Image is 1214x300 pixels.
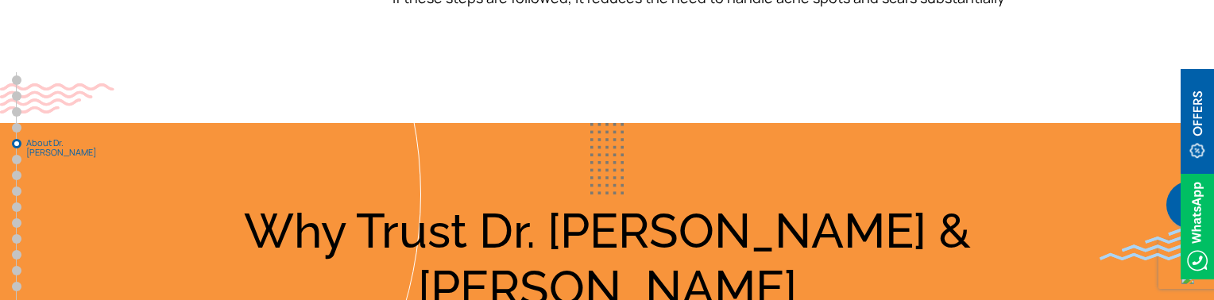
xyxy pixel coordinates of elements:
[1100,229,1214,260] img: bluewave
[26,138,106,157] span: About Dr. [PERSON_NAME]
[590,123,624,194] img: blueDots2
[1181,217,1214,234] a: Whatsappicon
[1181,174,1214,279] img: Whatsappicon
[1181,69,1214,175] img: offerBt
[12,139,21,148] a: About Dr. [PERSON_NAME]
